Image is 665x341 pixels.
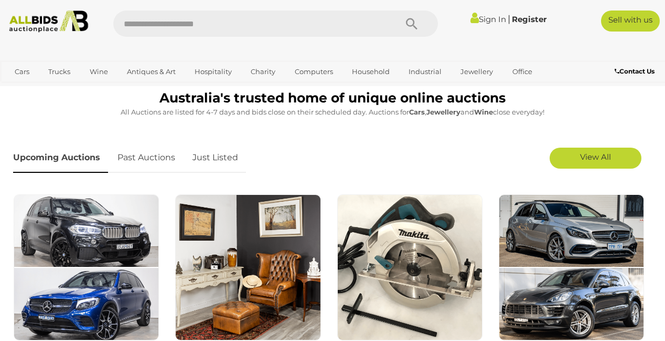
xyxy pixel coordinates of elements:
[244,63,282,80] a: Charity
[13,91,652,106] h1: Australia's trusted home of unique online auctions
[120,63,183,80] a: Antiques & Art
[512,14,546,24] a: Register
[474,108,493,116] strong: Wine
[41,63,77,80] a: Trucks
[470,14,506,24] a: Sign In
[14,194,159,340] img: Premium and Prestige Cars
[8,80,43,98] a: Sports
[83,63,115,80] a: Wine
[8,63,36,80] a: Cars
[615,67,655,75] b: Contact Us
[499,194,644,340] img: Sydney Car Auctions
[13,106,652,118] p: All Auctions are listed for 4-7 days and bids close on their scheduled day. Auctions for , and cl...
[402,63,448,80] a: Industrial
[601,11,660,32] a: Sell with us
[580,152,611,162] span: View All
[110,142,183,173] a: Past Auctions
[48,80,136,98] a: [GEOGRAPHIC_DATA]
[337,194,482,340] img: Tools and Hardware Auction
[385,11,438,37] button: Search
[185,142,246,173] a: Just Listed
[615,66,657,77] a: Contact Us
[188,63,239,80] a: Hospitality
[175,194,320,340] img: EHVA Emporium
[288,63,340,80] a: Computers
[426,108,460,116] strong: Jewellery
[508,13,510,25] span: |
[506,63,539,80] a: Office
[454,63,500,80] a: Jewellery
[13,142,108,173] a: Upcoming Auctions
[409,108,425,116] strong: Cars
[550,148,641,169] a: View All
[345,63,396,80] a: Household
[5,11,93,33] img: Allbids.com.au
